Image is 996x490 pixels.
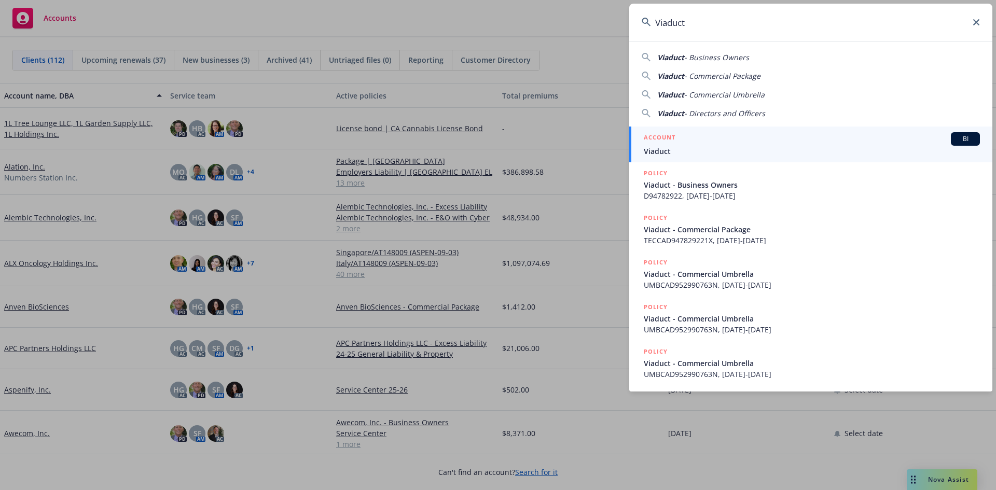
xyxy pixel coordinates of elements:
[644,146,980,157] span: Viaduct
[629,251,992,296] a: POLICYViaduct - Commercial UmbrellaUMBCAD952990763N, [DATE]-[DATE]
[644,346,668,357] h5: POLICY
[644,369,980,380] span: UMBCAD952990763N, [DATE]-[DATE]
[684,71,760,81] span: - Commercial Package
[657,71,684,81] span: Viaduct
[684,108,765,118] span: - Directors and Officers
[644,190,980,201] span: D94782922, [DATE]-[DATE]
[657,108,684,118] span: Viaduct
[657,90,684,100] span: Viaduct
[644,302,668,312] h5: POLICY
[629,162,992,207] a: POLICYViaduct - Business OwnersD94782922, [DATE]-[DATE]
[644,179,980,190] span: Viaduct - Business Owners
[955,134,976,144] span: BI
[684,90,765,100] span: - Commercial Umbrella
[644,132,675,145] h5: ACCOUNT
[644,324,980,335] span: UMBCAD952990763N, [DATE]-[DATE]
[644,235,980,246] span: TECCAD947829221X, [DATE]-[DATE]
[629,296,992,341] a: POLICYViaduct - Commercial UmbrellaUMBCAD952990763N, [DATE]-[DATE]
[644,269,980,279] span: Viaduct - Commercial Umbrella
[657,52,684,62] span: Viaduct
[684,52,749,62] span: - Business Owners
[629,4,992,41] input: Search...
[629,207,992,251] a: POLICYViaduct - Commercial PackageTECCAD947829221X, [DATE]-[DATE]
[629,341,992,385] a: POLICYViaduct - Commercial UmbrellaUMBCAD952990763N, [DATE]-[DATE]
[644,313,980,324] span: Viaduct - Commercial Umbrella
[644,168,668,178] h5: POLICY
[629,127,992,162] a: ACCOUNTBIViaduct
[644,213,668,223] h5: POLICY
[644,279,980,290] span: UMBCAD952990763N, [DATE]-[DATE]
[644,358,980,369] span: Viaduct - Commercial Umbrella
[644,257,668,268] h5: POLICY
[644,224,980,235] span: Viaduct - Commercial Package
